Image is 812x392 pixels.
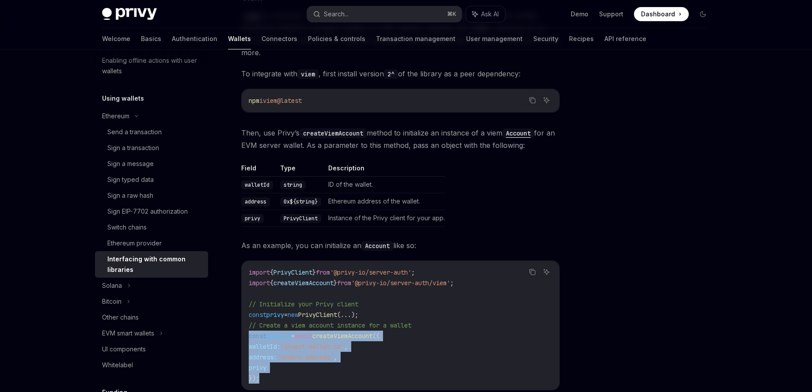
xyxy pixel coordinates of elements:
[300,128,367,138] code: createViemAccount
[376,28,455,49] a: Transaction management
[330,268,411,276] span: '@privy-io/server-auth'
[107,127,162,137] div: Send a transaction
[95,188,208,204] a: Sign a raw hash
[249,268,270,276] span: import
[107,190,153,201] div: Sign a raw hash
[241,164,277,177] th: Field
[325,193,445,210] td: Ethereum address of the wallet.
[325,177,445,193] td: ID of the wallet.
[696,7,710,21] button: Toggle dark mode
[228,28,251,49] a: Wallets
[527,266,538,278] button: Copy the contents from the code block
[95,235,208,251] a: Ethereum provider
[277,353,334,361] span: 'insert-address'
[466,6,505,22] button: Ask AI
[102,280,122,291] div: Solana
[447,11,456,18] span: ⌘ K
[102,8,157,20] img: dark logo
[107,222,147,233] div: Switch chains
[450,279,454,287] span: ;
[95,156,208,172] a: Sign a message
[266,332,291,340] span: account
[361,241,393,251] code: Account
[316,268,330,276] span: from
[95,309,208,325] a: Other chains
[411,268,415,276] span: ;
[297,69,319,79] code: viem
[249,374,259,382] span: });
[241,214,264,223] code: privy
[249,97,259,105] span: npm
[298,311,337,319] span: PrivyClient
[249,279,270,287] span: import
[262,28,297,49] a: Connectors
[288,311,298,319] span: new
[599,10,623,19] a: Support
[270,279,273,287] span: {
[372,332,379,340] span: ({
[280,197,321,206] code: 0x${string}
[502,128,534,137] a: Account
[95,172,208,188] a: Sign typed data
[241,181,273,189] code: walletId
[249,353,277,361] span: address:
[481,10,499,19] span: Ask AI
[266,311,284,319] span: privy
[604,28,646,49] a: API reference
[334,279,337,287] span: }
[249,332,266,340] span: const
[270,268,273,276] span: {
[273,279,334,287] span: createViemAccount
[325,164,445,177] th: Description
[249,300,358,308] span: // Initialize your Privy client
[241,68,560,80] span: To integrate with , first install version of the library as a peer dependency:
[102,328,154,339] div: EVM smart wallets
[102,344,146,354] div: UI components
[241,197,270,206] code: address
[277,164,325,177] th: Type
[102,55,203,76] div: Enabling offline actions with user wallets
[334,353,337,361] span: ,
[351,311,358,319] span: );
[341,311,351,319] span: ...
[172,28,217,49] a: Authentication
[107,143,159,153] div: Sign a transaction
[502,128,534,138] code: Account
[249,343,281,351] span: walletId:
[527,94,538,106] button: Copy the contents from the code block
[325,210,445,227] td: Instance of the Privy client for your app.
[284,311,288,319] span: =
[95,53,208,79] a: Enabling offline actions with user wallets
[641,10,675,19] span: Dashboard
[384,69,398,79] code: 2^
[107,174,154,185] div: Sign typed data
[541,94,552,106] button: Ask AI
[107,158,154,169] div: Sign a message
[102,312,139,323] div: Other chains
[307,6,462,22] button: Search...⌘K
[107,254,203,275] div: Interfacing with common libraries
[249,311,266,319] span: const
[291,332,295,340] span: =
[344,343,348,351] span: ,
[107,238,162,249] div: Ethereum provider
[312,268,316,276] span: }
[263,97,302,105] span: viem@latest
[95,140,208,156] a: Sign a transaction
[280,214,321,223] code: PrivyClient
[249,364,266,372] span: privy
[241,239,560,252] span: As an example, you can initialize an like so:
[102,28,130,49] a: Welcome
[308,28,365,49] a: Policies & controls
[95,357,208,373] a: Whitelabel
[107,206,188,217] div: Sign EIP-7702 authorization
[241,127,560,151] span: Then, use Privy’s method to initialize an instance of a viem for an EVM server wallet. As a param...
[634,7,689,21] a: Dashboard
[95,251,208,278] a: Interfacing with common libraries
[337,279,351,287] span: from
[280,181,306,189] code: string
[281,343,344,351] span: 'insert-wallet-id'
[102,296,121,307] div: Bitcoin
[249,321,411,329] span: // Create a viem account instance for a wallet
[102,111,129,121] div: Ethereum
